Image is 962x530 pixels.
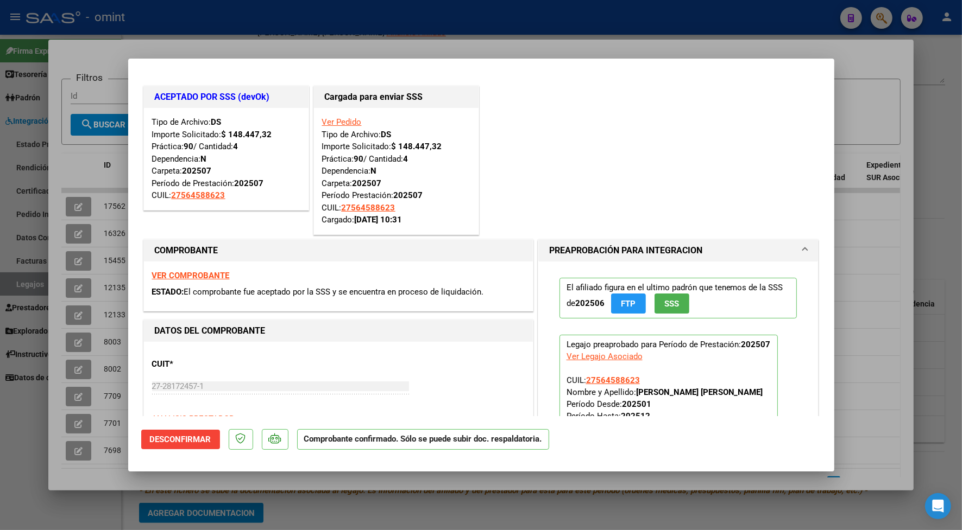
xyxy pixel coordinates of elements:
div: Ver Legajo Asociado [567,350,643,362]
strong: COMPROBANTE [155,245,218,256]
p: CUIT [152,358,264,371]
strong: 202506 [575,298,605,308]
strong: 202507 [741,340,771,349]
span: 27564588623 [172,190,225,200]
span: FTP [621,299,636,309]
strong: $ 148.447,32 [222,130,272,139]
mat-expansion-panel-header: PREAPROBACIÓN PARA INTEGRACION [538,240,819,261]
strong: [DATE] 10:31 [355,215,403,225]
div: Tipo de Archivo: Importe Solicitado: Práctica: / Cantidad: Dependencia: Carpeta: Período Prestaci... [322,116,470,226]
div: PREAPROBACIÓN PARA INTEGRACION [538,261,819,476]
strong: $ 148.447,32 [392,142,442,151]
strong: N [201,154,207,164]
strong: DS [381,130,392,139]
span: ESTADO: [152,287,184,297]
strong: 202507 [394,190,423,200]
span: SSS [664,299,679,309]
strong: DATOS DEL COMPROBANTE [155,325,266,336]
a: Ver Pedido [322,117,362,127]
strong: N [371,166,377,176]
strong: DS [211,117,222,127]
span: Desconfirmar [150,435,211,444]
button: Desconfirmar [141,430,220,449]
strong: 4 [404,154,408,164]
strong: 202507 [183,166,212,176]
a: VER COMPROBANTE [152,271,230,280]
strong: 202512 [621,411,650,421]
div: Open Intercom Messenger [925,493,951,519]
p: El afiliado figura en el ultimo padrón que tenemos de la SSS de [559,278,797,318]
strong: 90 [184,142,194,151]
button: FTP [611,293,646,314]
button: SSS [655,293,689,314]
span: El comprobante fue aceptado por la SSS y se encuentra en proceso de liquidación. [184,287,484,297]
strong: 202507 [235,178,264,188]
p: Comprobante confirmado. Sólo se puede subir doc. respaldatoria. [297,429,549,450]
strong: 202507 [353,178,382,188]
strong: [PERSON_NAME] [PERSON_NAME] [636,387,763,397]
strong: 4 [234,142,238,151]
span: 27564588623 [586,375,640,385]
strong: 202501 [622,399,651,409]
div: Tipo de Archivo: Importe Solicitado: Práctica: / Cantidad: Dependencia: Carpeta: Período de Prest... [152,116,300,202]
span: ANALISIS PRESTADOR [152,414,235,424]
p: Legajo preaprobado para Período de Prestación: [559,335,778,451]
h1: PREAPROBACIÓN PARA INTEGRACION [549,244,702,257]
span: CUIL: Nombre y Apellido: Período Desde: Período Hasta: Admite Dependencia: [567,375,763,445]
h1: ACEPTADO POR SSS (devOk) [155,91,298,104]
strong: 90 [354,154,364,164]
h1: Cargada para enviar SSS [325,91,468,104]
span: 27564588623 [342,203,395,213]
